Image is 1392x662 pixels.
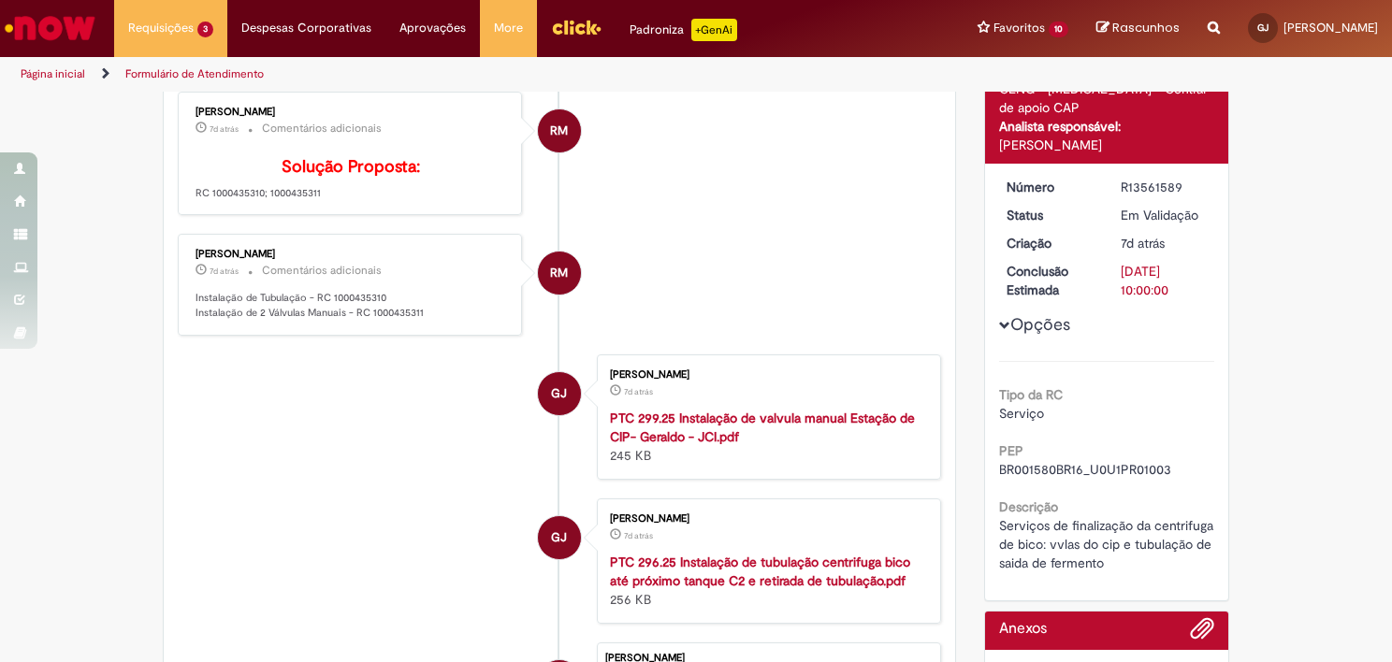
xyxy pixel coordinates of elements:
span: [PERSON_NAME] [1283,20,1378,36]
time: 24/09/2025 08:31:28 [624,530,653,541]
span: Serviços de finalização da centrifuga de bico: vvlas do cip e tubulação de saida de fermento [999,517,1217,571]
dt: Conclusão Estimada [993,262,1108,299]
span: 7d atrás [210,266,239,277]
span: More [494,19,523,37]
time: 24/09/2025 09:22:05 [210,266,239,277]
dt: Status [993,206,1108,224]
a: Página inicial [21,66,85,81]
div: Geraldo Melo De Queiros Junior [538,372,581,415]
p: Instalação de Tubulação - RC 1000435310 Instalação de 2 Válvulas Manuais - RC 1000435311 [196,291,507,320]
div: 245 KB [610,409,921,465]
b: Tipo da RC [999,386,1063,403]
div: [DATE] 10:00:00 [1121,262,1208,299]
a: Rascunhos [1096,20,1180,37]
span: GJ [551,515,567,560]
small: Comentários adicionais [262,121,382,137]
span: 7d atrás [210,123,239,135]
div: [PERSON_NAME] [196,249,507,260]
span: Requisições [128,19,194,37]
span: 10 [1049,22,1068,37]
b: PEP [999,442,1023,459]
b: Descrição [999,498,1058,515]
div: Geraldo Melo De Queiros Junior [538,516,581,559]
div: Analista responsável: [999,117,1215,136]
img: ServiceNow [2,9,98,47]
span: RM [550,251,568,295]
span: 7d atrás [1121,235,1165,252]
div: Raiane Martins [538,109,581,152]
div: R13561589 [1121,178,1208,196]
dt: Criação [993,234,1108,252]
div: Raiane Martins [538,252,581,295]
img: click_logo_yellow_360x200.png [551,13,602,41]
span: Serviço [999,405,1044,422]
span: 7d atrás [624,386,653,397]
span: Aprovações [399,19,466,37]
dt: Número [993,178,1108,196]
span: BR001580BR16_U0U1PR01003 [999,461,1171,478]
time: 24/09/2025 08:31:28 [624,386,653,397]
div: [PERSON_NAME] [999,136,1215,154]
a: PTC 296.25 Instalação de tubulação centrifuga bico até próximo tanque C2 e retirada de tubulação.pdf [610,554,910,589]
div: Padroniza [630,19,737,41]
p: +GenAi [691,19,737,41]
div: [PERSON_NAME] [196,107,507,118]
span: Rascunhos [1112,19,1180,36]
div: [PERSON_NAME] [610,369,921,381]
b: Solução Proposta: [282,156,420,178]
div: 24/09/2025 08:55:23 [1121,234,1208,252]
div: CENG - [MEDICAL_DATA] - Central de apoio CAP [999,79,1215,117]
time: 24/09/2025 09:22:31 [210,123,239,135]
small: Comentários adicionais [262,263,382,279]
span: Favoritos [993,19,1045,37]
span: 3 [197,22,213,37]
span: GJ [1257,22,1269,34]
span: 7d atrás [624,530,653,541]
p: RC 1000435310; 1000435311 [196,158,507,201]
button: Adicionar anexos [1190,616,1214,650]
a: Formulário de Atendimento [125,66,264,81]
h2: Anexos [999,621,1047,638]
ul: Trilhas de página [14,57,914,92]
div: Em Validação [1121,206,1208,224]
div: 256 KB [610,553,921,609]
time: 24/09/2025 08:55:23 [1121,235,1165,252]
span: RM [550,108,568,153]
span: Despesas Corporativas [241,19,371,37]
a: PTC 299.25 Instalação de valvula manual Estação de CIP- Geraldo - JCI.pdf [610,410,915,445]
div: [PERSON_NAME] [610,513,921,525]
span: GJ [551,371,567,416]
